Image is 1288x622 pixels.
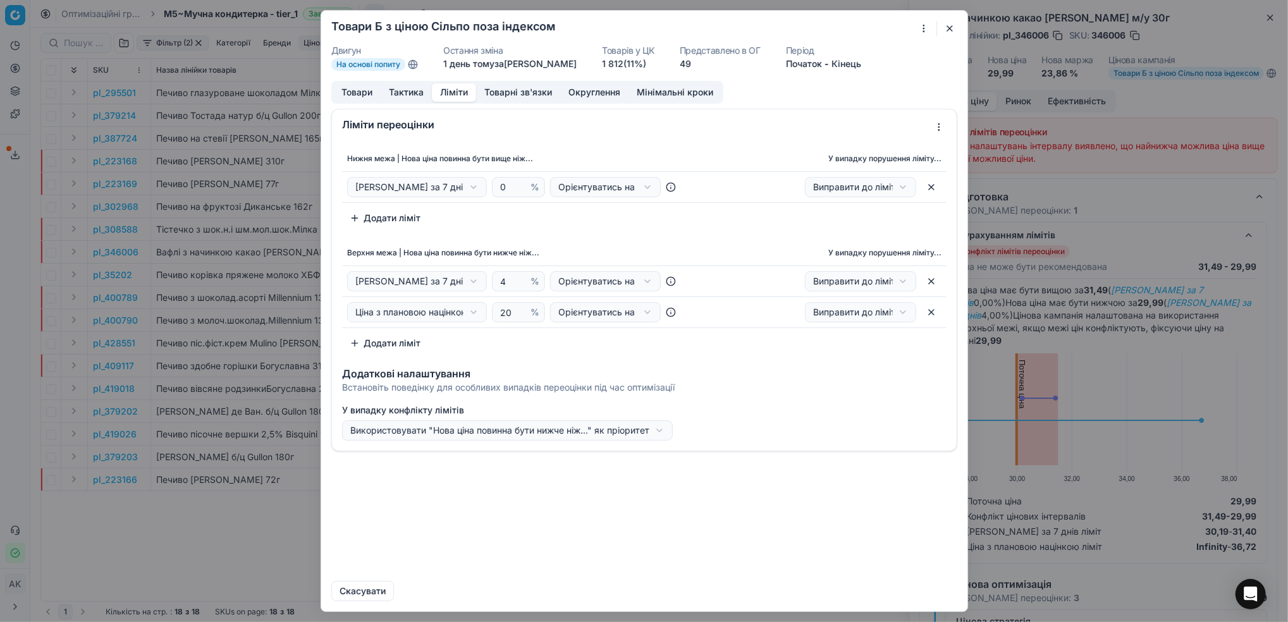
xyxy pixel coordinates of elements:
button: 49 [679,58,690,70]
button: Округлення [560,83,629,102]
span: На основі попиту [331,58,405,71]
dt: Період [785,46,861,55]
button: Додати ліміт [342,333,428,353]
span: % [530,275,539,288]
th: Нижня межа | Нова ціна повинна бути вище ніж... [342,146,695,171]
div: Встановіть поведінку для особливих випадків переоцінки під час оптимізації [342,381,947,394]
button: Кінець [831,58,861,70]
dt: Представлено в ОГ [679,46,760,55]
button: Початок [785,58,821,70]
dt: Товарів у ЦК [602,46,654,55]
th: У випадку порушення ліміту... [694,146,946,171]
a: 1 812(11%) [602,58,646,70]
div: Додаткові налаштування [342,369,947,379]
span: % [530,306,539,319]
dt: Остання зміна [443,46,577,55]
button: Мінімальні кроки [629,83,721,102]
label: У випадку конфлікту лімітів [342,404,947,417]
span: 1 день тому за [PERSON_NAME] [443,58,577,69]
button: Скасувати [331,581,394,601]
span: % [530,181,539,193]
button: Товарні зв'язки [476,83,560,102]
h2: Товари Б з ціною Сільпо поза індексом [331,21,555,32]
button: Ліміти [432,83,476,102]
span: - [824,58,828,70]
dt: Двигун [331,46,418,55]
th: У випадку порушення ліміту... [694,241,946,266]
th: Верхня межа | Нова ціна повинна бути нижче ніж... [342,241,695,266]
button: Тактика [381,83,432,102]
button: Додати ліміт [342,208,428,228]
div: Ліміти переоцінки [342,119,929,130]
button: Товари [333,83,381,102]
